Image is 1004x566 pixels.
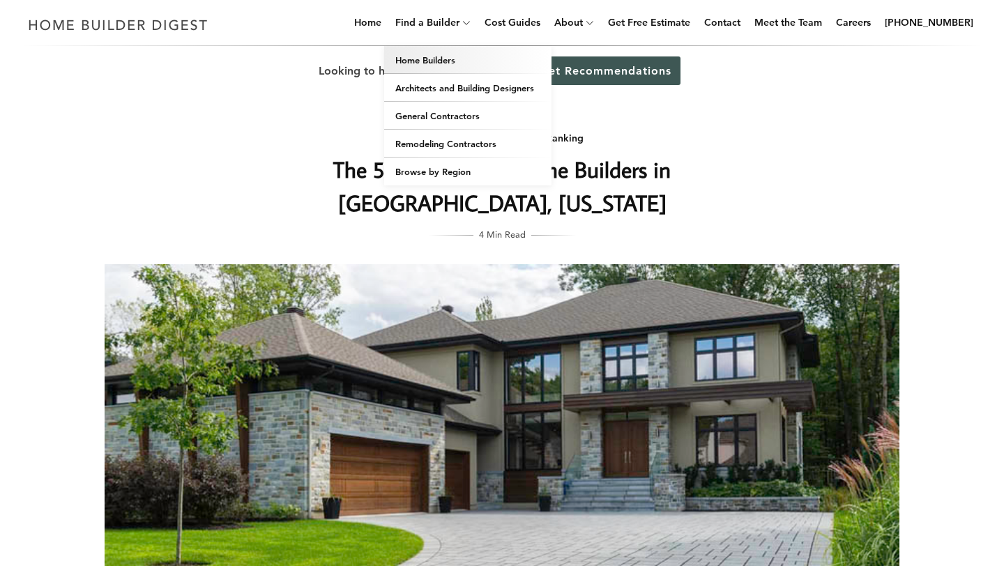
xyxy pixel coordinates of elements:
[546,132,584,144] a: Ranking
[531,56,680,85] a: Get Recommendations
[384,102,552,130] a: General Contractors
[384,158,552,185] a: Browse by Region
[224,153,780,220] h1: The 5 Best Custom Home Builders in [GEOGRAPHIC_DATA], [US_STATE]
[479,227,526,242] span: 4 Min Read
[22,11,214,38] img: Home Builder Digest
[384,74,552,102] a: Architects and Building Designers
[384,130,552,158] a: Remodeling Contractors
[224,130,780,147] div: / /
[384,46,552,74] a: Home Builders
